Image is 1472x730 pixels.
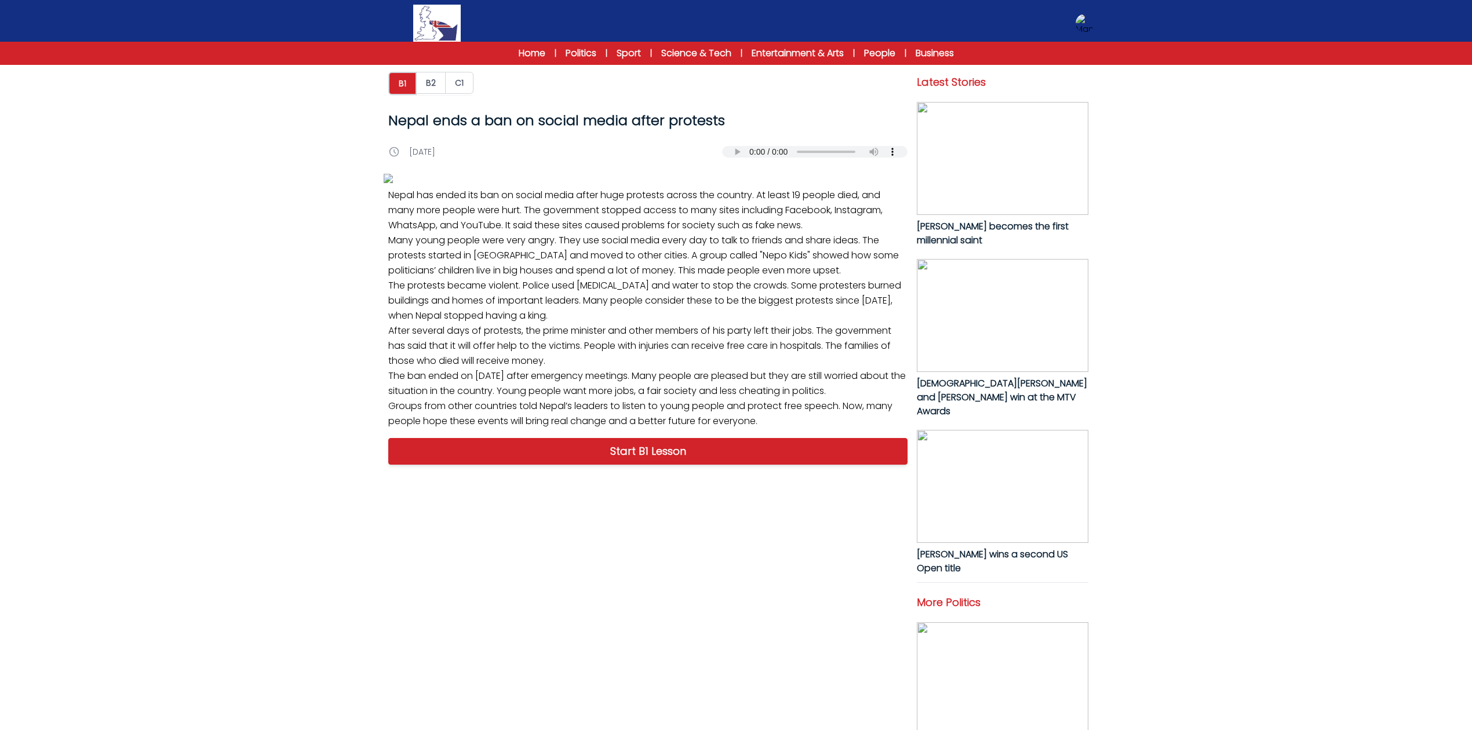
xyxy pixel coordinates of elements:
p: [DATE] [409,146,435,158]
a: Home [519,46,545,60]
p: More Politics [917,594,1088,611]
span: [PERSON_NAME] becomes the first millennial saint [917,220,1069,247]
a: People [864,46,895,60]
img: Manuel Domínguez [1076,14,1094,32]
a: Sport [617,46,641,60]
a: Entertainment & Arts [752,46,844,60]
img: xg0iBAaH1QgcJd5BeCCiWqeXWBCtxwFR844f1TtO.jpg [917,259,1088,372]
img: idBUw8wlOFhRFgD1DNH7eqyG59K9j6OnHmCXDVG4.jpg [917,102,1088,215]
span: | [905,48,906,59]
span: | [853,48,855,59]
a: Start B1 Lesson [388,438,908,465]
span: | [650,48,652,59]
p: Nepal has ended its ban on social media after huge protests across the country. At least 19 peopl... [384,183,912,433]
h1: Nepal ends a ban on social media after protests [388,111,908,130]
button: B1 [388,72,417,95]
a: Science & Tech [661,46,731,60]
span: | [606,48,607,59]
img: jQJNGWd39SCtzOabFOrkOEi3apW5xDjeX0lTPlpB.jpg [917,430,1088,543]
span: | [741,48,742,59]
button: C1 [445,72,473,94]
a: [PERSON_NAME] wins a second US Open title [917,430,1088,575]
a: B2 [417,72,446,95]
a: C1 [446,72,473,95]
audio: Your browser does not support the audio element. [722,146,908,158]
p: Latest Stories [917,74,1088,90]
a: Business [916,46,954,60]
img: Logo [413,5,461,42]
a: Politics [566,46,596,60]
button: B2 [416,72,446,94]
a: Logo [377,5,497,42]
span: [DEMOGRAPHIC_DATA][PERSON_NAME] and [PERSON_NAME] win at the MTV Awards [917,377,1087,418]
img: e0humrDLDBwb8NiO7ubIwtm4NQUS977974wg1qkA.jpg [384,174,912,183]
a: [DEMOGRAPHIC_DATA][PERSON_NAME] and [PERSON_NAME] win at the MTV Awards [917,259,1088,418]
a: [PERSON_NAME] becomes the first millennial saint [917,102,1088,247]
span: [PERSON_NAME] wins a second US Open title [917,547,1068,575]
span: | [555,48,556,59]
